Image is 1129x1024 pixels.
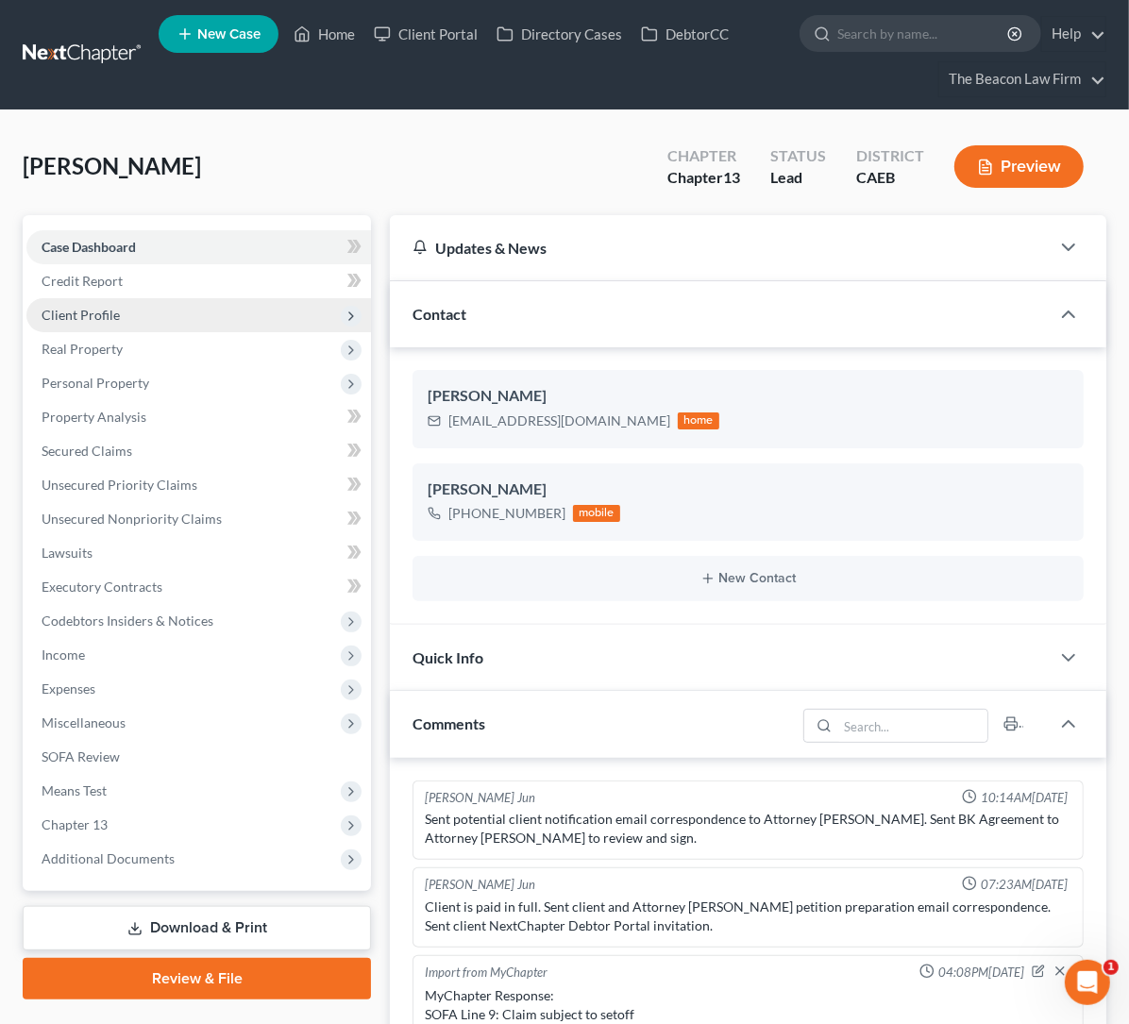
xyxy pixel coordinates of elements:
span: Lawsuits [42,545,93,561]
span: [PERSON_NAME] [23,152,201,179]
span: 07:23AM[DATE] [981,876,1068,894]
span: Expenses [42,680,95,697]
a: DebtorCC [632,17,738,51]
a: The Beacon Law Firm [939,62,1105,96]
span: Contact [413,305,466,323]
a: Help [1042,17,1105,51]
div: [PERSON_NAME] Jun [425,789,535,807]
span: Codebtors Insiders & Notices [42,613,213,629]
span: Case Dashboard [42,239,136,255]
span: Means Test [42,782,107,798]
div: CAEB [856,167,924,189]
span: Personal Property [42,375,149,391]
span: 13 [723,168,740,186]
a: Secured Claims [26,434,371,468]
span: Unsecured Priority Claims [42,477,197,493]
span: Unsecured Nonpriority Claims [42,511,222,527]
span: Property Analysis [42,409,146,425]
div: [PERSON_NAME] Jun [425,876,535,894]
span: Chapter 13 [42,816,108,832]
a: Unsecured Nonpriority Claims [26,502,371,536]
div: District [856,145,924,167]
div: [PHONE_NUMBER] [448,504,565,523]
div: Import from MyChapter [425,964,548,982]
a: Download & Print [23,906,371,950]
a: Home [284,17,364,51]
div: Updates & News [413,238,1027,258]
input: Search by name... [837,16,1010,51]
a: Property Analysis [26,400,371,434]
input: Search... [837,710,987,742]
div: mobile [573,505,620,522]
a: Lawsuits [26,536,371,570]
span: Comments [413,714,485,732]
span: Miscellaneous [42,714,126,730]
div: [PERSON_NAME] [428,385,1069,408]
a: Case Dashboard [26,230,371,264]
a: Directory Cases [487,17,632,51]
span: Real Property [42,341,123,357]
a: Unsecured Priority Claims [26,468,371,502]
div: home [678,412,719,429]
a: Executory Contracts [26,570,371,604]
div: Chapter [667,167,740,189]
span: Executory Contracts [42,579,162,595]
span: SOFA Review [42,748,120,764]
a: Credit Report [26,264,371,298]
span: 1 [1104,960,1119,975]
span: Secured Claims [42,443,132,459]
div: Chapter [667,145,740,167]
span: 04:08PM[DATE] [938,964,1024,982]
iframe: Intercom live chat [1065,960,1110,1005]
span: Income [42,646,85,663]
span: 10:14AM[DATE] [981,789,1068,807]
span: New Case [197,27,261,42]
button: Preview [954,145,1084,188]
div: Status [770,145,826,167]
a: Review & File [23,958,371,999]
button: New Contact [428,571,1069,586]
div: [PERSON_NAME] [428,478,1069,501]
span: Quick Info [413,648,483,666]
a: SOFA Review [26,740,371,774]
span: Client Profile [42,307,120,323]
span: Credit Report [42,273,123,289]
div: Client is paid in full. Sent client and Attorney [PERSON_NAME] petition preparation email corresp... [425,898,1071,935]
div: Sent potential client notification email correspondence to Attorney [PERSON_NAME]. Sent BK Agreem... [425,810,1071,848]
div: Lead [770,167,826,189]
div: [EMAIL_ADDRESS][DOMAIN_NAME] [448,411,670,430]
a: Client Portal [364,17,487,51]
span: Additional Documents [42,850,175,866]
